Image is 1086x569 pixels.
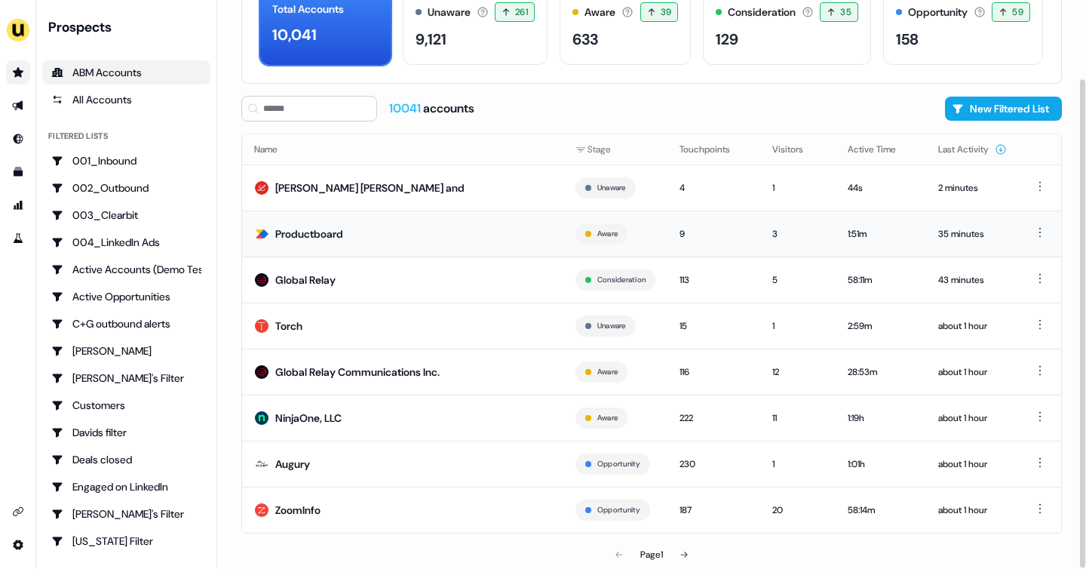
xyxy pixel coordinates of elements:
[772,503,824,518] div: 20
[938,272,1007,288] div: 43 minutes
[661,5,672,20] span: 39
[42,366,210,390] a: Go to Charlotte's Filter
[275,272,336,288] div: Global Relay
[597,411,618,425] button: Aware
[42,393,210,417] a: Go to Customers
[6,533,30,557] a: Go to integrations
[51,506,201,521] div: [PERSON_NAME]'s Filter
[772,272,824,288] div: 5
[275,457,310,472] div: Augury
[597,365,618,379] button: Aware
[772,364,824,380] div: 12
[772,411,824,426] div: 11
[42,448,210,472] a: Go to Deals closed
[6,193,30,217] a: Go to attribution
[42,60,210,85] a: ABM Accounts
[51,534,201,549] div: [US_STATE] Filter
[597,273,646,287] button: Consideration
[848,457,914,472] div: 1:01h
[51,452,201,467] div: Deals closed
[389,100,474,117] div: accounts
[938,364,1007,380] div: about 1 hour
[597,503,640,517] button: Opportunity
[51,65,201,80] div: ABM Accounts
[680,136,748,163] button: Touchpoints
[6,160,30,184] a: Go to templates
[848,318,914,334] div: 2:59m
[42,230,210,254] a: Go to 004_LinkedIn Ads
[275,318,302,334] div: Torch
[772,457,824,472] div: 1
[51,371,201,386] div: [PERSON_NAME]'s Filter
[42,312,210,336] a: Go to C+G outbound alerts
[680,272,748,288] div: 113
[389,100,423,116] span: 10041
[51,479,201,494] div: Engaged on LinkedIn
[515,5,528,20] span: 261
[51,92,201,107] div: All Accounts
[51,425,201,440] div: Davids filter
[840,5,851,20] span: 35
[275,503,321,518] div: ZoomInfo
[728,5,796,20] div: Consideration
[51,235,201,250] div: 004_LinkedIn Ads
[938,136,1007,163] button: Last Activity
[597,319,626,333] button: Unaware
[6,127,30,151] a: Go to Inbound
[42,203,210,227] a: Go to 003_Clearbit
[51,343,201,358] div: [PERSON_NAME]
[772,226,824,241] div: 3
[272,2,344,17] div: Total Accounts
[640,547,663,562] div: Page 1
[772,180,824,195] div: 1
[42,257,210,281] a: Go to Active Accounts (Demo Test)
[275,180,465,195] div: [PERSON_NAME] [PERSON_NAME] and
[716,28,738,51] div: 129
[938,411,1007,426] div: about 1 hour
[680,411,748,426] div: 222
[597,227,618,241] button: Aware
[896,28,919,51] div: 158
[242,134,563,165] th: Name
[272,23,317,46] div: 10,041
[848,272,914,288] div: 58:11m
[42,176,210,200] a: Go to 002_Outbound
[48,18,210,36] div: Prospects
[6,60,30,85] a: Go to prospects
[416,28,446,51] div: 9,121
[275,364,440,380] div: Global Relay Communications Inc.
[680,318,748,334] div: 15
[680,503,748,518] div: 187
[584,5,615,20] div: Aware
[42,475,210,499] a: Go to Engaged on LinkedIn
[48,130,108,143] div: Filtered lists
[848,364,914,380] div: 28:53m
[1012,5,1023,20] span: 59
[680,457,748,472] div: 230
[428,5,471,20] div: Unaware
[945,97,1062,121] button: New Filtered List
[51,289,201,304] div: Active Opportunities
[42,529,210,553] a: Go to Georgia Filter
[6,94,30,118] a: Go to outbound experience
[908,5,968,20] div: Opportunity
[938,180,1007,195] div: 2 minutes
[938,457,1007,472] div: about 1 hour
[42,502,210,526] a: Go to Geneviève's Filter
[51,316,201,331] div: C+G outbound alerts
[6,226,30,251] a: Go to experiments
[42,420,210,444] a: Go to Davids filter
[680,180,748,195] div: 4
[51,262,201,277] div: Active Accounts (Demo Test)
[680,226,748,241] div: 9
[51,208,201,223] div: 003_Clearbit
[6,500,30,524] a: Go to integrations
[938,226,1007,241] div: 35 minutes
[848,503,914,518] div: 58:14m
[42,88,210,112] a: All accounts
[275,226,343,241] div: Productboard
[597,457,640,471] button: Opportunity
[42,339,210,363] a: Go to Charlotte Stone
[938,503,1007,518] div: about 1 hour
[51,398,201,413] div: Customers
